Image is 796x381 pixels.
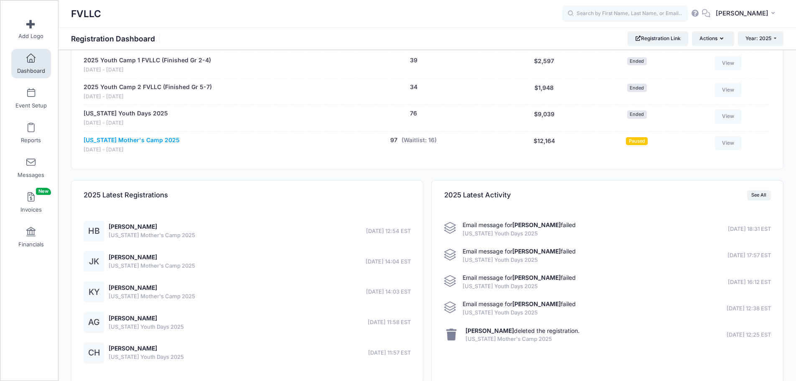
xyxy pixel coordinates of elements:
[84,136,180,145] a: [US_STATE] Mother's Camp 2025
[627,84,647,92] span: Ended
[627,110,647,118] span: Ended
[109,315,157,322] a: [PERSON_NAME]
[745,35,771,41] span: Year: 2025
[11,118,51,148] a: Reports
[562,5,688,22] input: Search by First Name, Last Name, or Email...
[692,31,734,46] button: Actions
[84,343,104,363] div: CH
[84,146,180,154] span: [DATE] - [DATE]
[410,56,417,65] button: 39
[109,345,157,352] a: [PERSON_NAME]
[715,83,742,97] a: View
[71,4,101,23] h1: FVLLC
[368,349,411,357] span: [DATE] 11:57 EST
[84,221,104,242] div: HB
[15,102,47,109] span: Event Setup
[463,248,576,255] span: Email message for failed
[84,66,211,74] span: [DATE] - [DATE]
[512,300,561,307] strong: [PERSON_NAME]
[512,221,561,228] strong: [PERSON_NAME]
[18,33,43,40] span: Add Logo
[84,228,104,235] a: HB
[463,309,576,317] span: [US_STATE] Youth Days 2025
[11,14,51,43] a: Add Logo
[715,56,742,70] a: View
[496,136,592,154] div: $12,164
[463,221,576,228] span: Email message for failed
[626,137,648,145] span: Paused
[11,49,51,78] a: Dashboard
[109,253,157,261] a: [PERSON_NAME]
[463,282,576,291] span: [US_STATE] Youth Days 2025
[496,109,592,127] div: $9,039
[109,292,195,301] span: [US_STATE] Mother's Camp 2025
[628,31,688,46] a: Registration Link
[366,227,411,235] span: [DATE] 12:54 EST
[728,278,771,286] span: [DATE] 16:12 EST
[402,136,437,145] button: (Waitlist: 16)
[84,312,104,333] div: AG
[716,9,768,18] span: [PERSON_NAME]
[463,274,576,281] span: Email message for failed
[18,241,44,248] span: Financials
[21,137,41,144] span: Reports
[410,83,417,92] button: 34
[496,56,592,74] div: $2,597
[71,34,162,43] h1: Registration Dashboard
[11,188,51,217] a: InvoicesNew
[11,222,51,252] a: Financials
[728,225,771,233] span: [DATE] 18:31 EST
[20,206,42,213] span: Invoices
[84,93,212,101] span: [DATE] - [DATE]
[84,281,104,302] div: KY
[366,258,411,266] span: [DATE] 14:04 EST
[36,188,51,195] span: New
[18,171,44,179] span: Messages
[738,31,783,46] button: Year: 2025
[84,183,168,207] h4: 2025 Latest Registrations
[84,289,104,296] a: KY
[727,331,771,339] span: [DATE] 12:25 EST
[390,136,397,145] button: 97
[465,327,580,334] a: [PERSON_NAME]deleted the registration.
[84,319,104,326] a: AG
[727,304,771,313] span: [DATE] 12:38 EST
[11,84,51,113] a: Event Setup
[512,248,561,255] strong: [PERSON_NAME]
[84,251,104,272] div: JK
[512,274,561,281] strong: [PERSON_NAME]
[463,230,576,238] span: [US_STATE] Youth Days 2025
[109,323,184,331] span: [US_STATE] Youth Days 2025
[463,256,576,264] span: [US_STATE] Youth Days 2025
[84,83,212,92] a: 2025 Youth Camp 2 FVLLC (Finished Gr 5-7)
[109,231,195,240] span: [US_STATE] Mother's Camp 2025
[715,109,742,123] a: View
[747,190,771,200] a: See All
[465,327,514,334] strong: [PERSON_NAME]
[11,153,51,182] a: Messages
[410,109,417,118] button: 76
[465,335,580,343] span: [US_STATE] Mother's Camp 2025
[109,223,157,230] a: [PERSON_NAME]
[109,262,195,270] span: [US_STATE] Mother's Camp 2025
[710,4,783,23] button: [PERSON_NAME]
[84,109,168,118] a: [US_STATE] Youth Days 2025
[715,136,742,150] a: View
[496,83,592,101] div: $1,948
[444,183,511,207] h4: 2025 Latest Activity
[84,350,104,357] a: CH
[84,119,168,127] span: [DATE] - [DATE]
[366,288,411,296] span: [DATE] 14:03 EST
[84,258,104,266] a: JK
[627,57,647,65] span: Ended
[727,251,771,260] span: [DATE] 17:57 EST
[109,353,184,361] span: [US_STATE] Youth Days 2025
[463,300,576,307] span: Email message for failed
[84,56,211,65] a: 2025 Youth Camp 1 FVLLC (Finished Gr 2-4)
[109,284,157,291] a: [PERSON_NAME]
[368,318,411,327] span: [DATE] 11:58 EST
[17,67,45,74] span: Dashboard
